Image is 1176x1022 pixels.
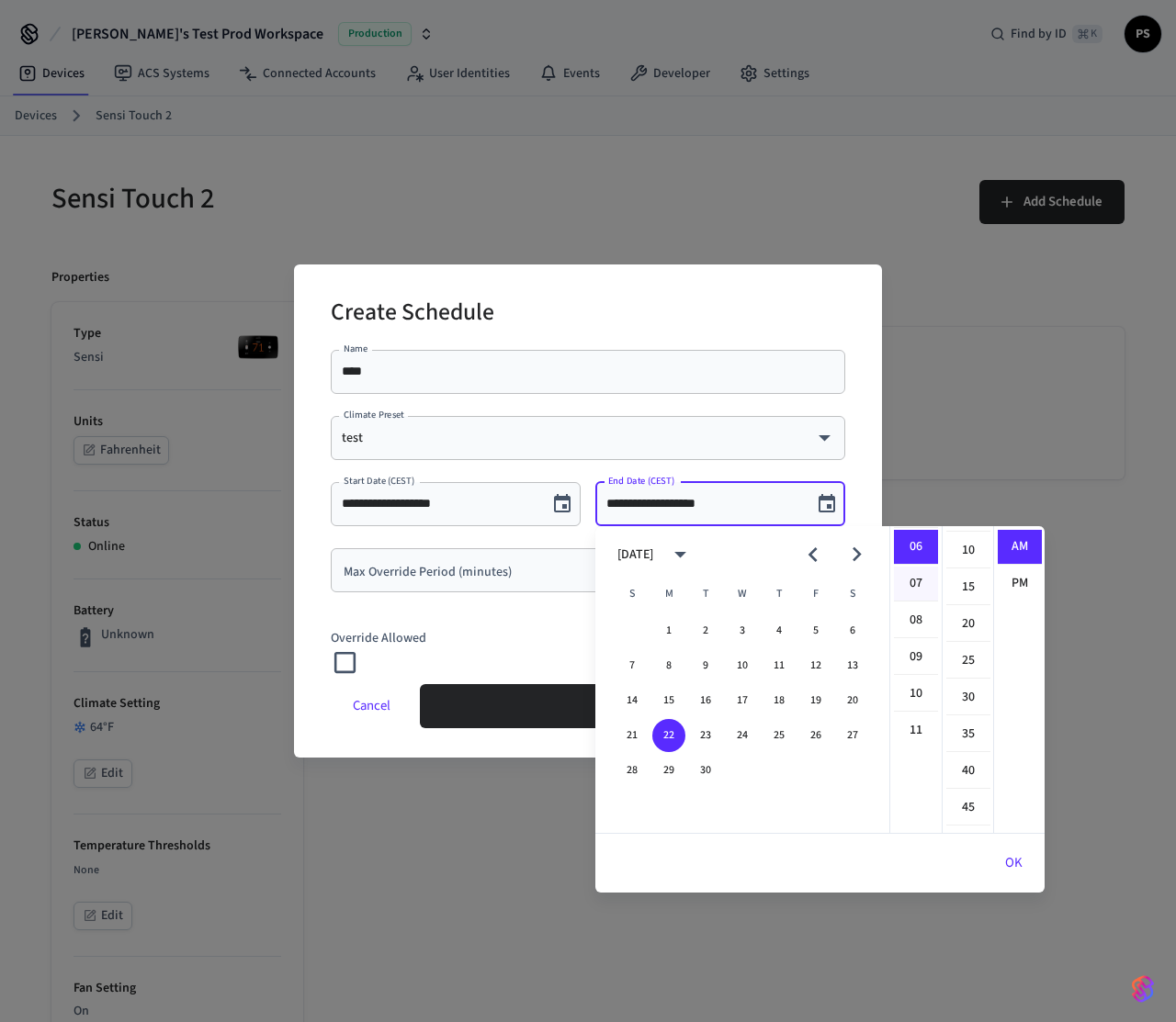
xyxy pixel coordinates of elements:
button: 13 [836,649,869,682]
li: PM [998,567,1042,601]
button: 16 [689,684,722,717]
button: 18 [763,684,796,717]
h2: Create Schedule [331,286,494,343]
button: 30 [689,754,722,787]
button: 8 [652,649,685,682]
button: Create [420,684,845,728]
button: 20 [836,684,869,717]
button: 27 [836,719,869,752]
li: 7 hours [894,567,938,601]
button: 10 [726,649,759,682]
button: Choose date, selected date is Sep 22, 2025 [544,486,581,522]
li: 25 minutes [946,644,990,679]
label: Name [344,342,367,355]
li: 6 hours [894,530,938,565]
button: 12 [799,649,832,682]
li: 50 minutes [946,827,990,862]
span: Sunday [616,576,649,612]
button: Choose date, selected date is Sep 22, 2025 [808,486,845,522]
button: 28 [616,754,649,787]
button: Next month [835,533,878,576]
button: 11 [763,649,796,682]
button: 6 [836,614,869,647]
span: Friday [799,576,832,612]
button: 21 [616,719,649,752]
button: 26 [799,719,832,752]
div: test [342,429,834,447]
ul: Select hours [890,526,942,833]
p: Override Allowed [331,629,845,648]
button: 1 [652,614,685,647]
li: 35 minutes [946,717,990,752]
label: End Date (CEST) [608,474,674,488]
button: 15 [652,684,685,717]
span: Thursday [763,576,796,612]
label: Climate Preset [344,408,404,421]
button: 7 [616,649,649,682]
li: 20 minutes [946,607,990,642]
button: 14 [616,684,649,717]
button: 25 [763,719,796,752]
button: 9 [689,649,722,682]
button: OK [983,841,1045,885]
button: 23 [689,719,722,752]
span: Wednesday [726,576,759,612]
button: 22 [652,719,685,752]
button: 3 [726,614,759,647]
li: 9 hours [894,640,938,675]
span: Tuesday [689,576,722,612]
li: 45 minutes [946,791,990,825]
li: 30 minutes [946,680,990,715]
li: 8 hours [894,603,938,638]
button: 4 [763,614,796,647]
li: AM [998,530,1042,565]
button: 5 [799,614,832,647]
button: 24 [726,719,759,752]
button: Cancel [331,684,413,728]
li: 10 hours [894,677,938,712]
button: 29 [652,754,685,787]
li: 10 minutes [946,533,990,568]
button: calendar view is open, switch to year view [659,533,702,576]
li: 15 minutes [946,570,990,605]
span: Monday [652,576,685,612]
img: SeamLogoGradient.69752ec5.svg [1132,974,1154,1004]
span: Saturday [836,576,869,612]
button: 19 [799,684,832,717]
ul: Select minutes [942,526,993,833]
li: 11 hours [894,713,938,747]
button: 17 [726,684,759,717]
div: [DATE] [617,545,653,565]
ul: Select meridiem [993,526,1045,833]
li: 40 minutes [946,754,990,789]
label: Start Date (CEST) [344,474,414,488]
button: Previous month [791,533,834,576]
button: 2 [689,614,722,647]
